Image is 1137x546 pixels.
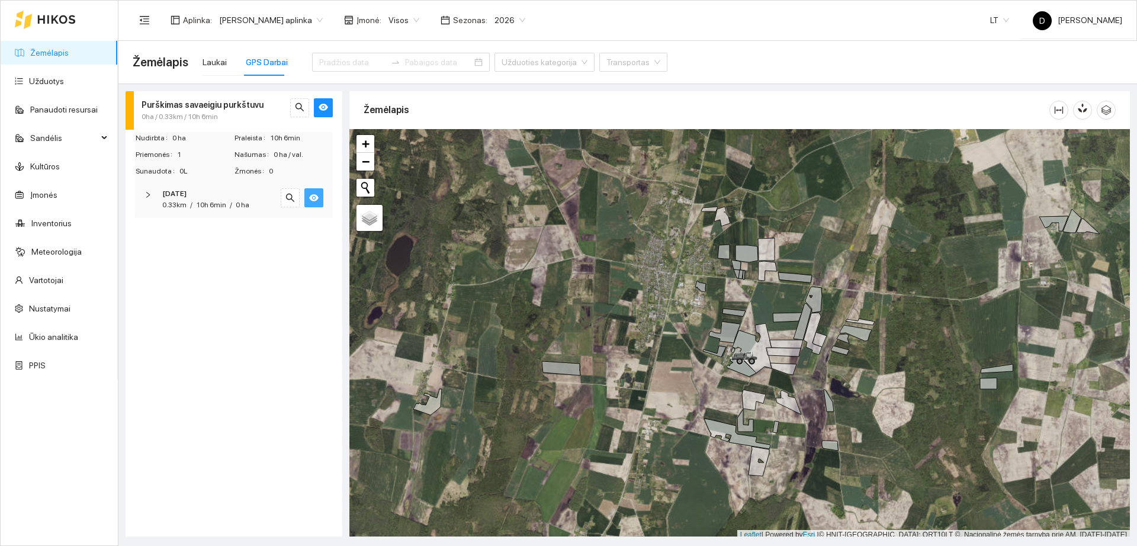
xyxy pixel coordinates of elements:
[230,201,232,209] span: /
[388,11,419,29] span: Visos
[362,136,370,151] span: +
[281,188,300,207] button: search
[295,102,304,114] span: search
[126,91,342,130] div: Purškimas savaeigiu purkštuvu0ha / 0.33km / 10h 6minsearcheye
[1050,105,1068,115] span: column-width
[309,193,319,204] span: eye
[139,15,150,25] span: menu-fold
[30,48,69,57] a: Žemėlapis
[235,133,270,144] span: Praleista
[391,57,400,67] span: swap-right
[319,56,386,69] input: Pradžios data
[1049,101,1068,120] button: column-width
[29,304,70,313] a: Nustatymai
[172,133,233,144] span: 0 ha
[29,76,64,86] a: Užduotys
[235,166,269,177] span: Žmonės
[162,201,187,209] span: 0.33km
[135,181,333,218] div: [DATE]0.33km/10h 6min/0 hasearcheye
[30,105,98,114] a: Panaudoti resursai
[133,8,156,32] button: menu-fold
[142,100,264,110] strong: Purškimas savaeigiu purkštuvu
[136,149,177,160] span: Priemonės
[304,188,323,207] button: eye
[405,56,472,69] input: Pabaigos data
[356,205,383,231] a: Layers
[171,15,180,25] span: layout
[364,93,1049,127] div: Žemėlapis
[314,98,333,117] button: eye
[356,179,374,197] button: Initiate a new search
[179,166,233,177] span: 0L
[362,154,370,169] span: −
[270,133,332,144] span: 10h 6min
[183,14,212,27] span: Aplinka :
[133,53,188,72] span: Žemėlapis
[453,14,487,27] span: Sezonas :
[274,149,332,160] span: 0 ha / val.
[236,201,249,209] span: 0 ha
[737,530,1130,540] div: | Powered by © HNIT-[GEOGRAPHIC_DATA]; ORT10LT ©, Nacionalinė žemės tarnyba prie AM, [DATE]-[DATE]
[30,190,57,200] a: Įmonės
[136,166,179,177] span: Sunaudota
[356,153,374,171] a: Zoom out
[30,162,60,171] a: Kultūros
[29,361,46,370] a: PPIS
[203,56,227,69] div: Laukai
[290,98,309,117] button: search
[31,247,82,256] a: Meteorologija
[190,201,192,209] span: /
[196,201,226,209] span: 10h 6min
[319,102,328,114] span: eye
[356,135,374,153] a: Zoom in
[391,57,400,67] span: to
[740,531,762,539] a: Leaflet
[356,14,381,27] span: Įmonė :
[344,15,354,25] span: shop
[136,133,172,144] span: Nudirbta
[144,191,152,198] span: right
[219,11,323,29] span: Donato Grakausko aplinka
[1033,15,1122,25] span: [PERSON_NAME]
[285,193,295,204] span: search
[29,275,63,285] a: Vartotojai
[1039,11,1045,30] span: D
[803,531,815,539] a: Esri
[990,11,1009,29] span: LT
[29,332,78,342] a: Ūkio analitika
[30,126,98,150] span: Sandėlis
[142,111,218,123] span: 0ha / 0.33km / 10h 6min
[494,11,525,29] span: 2026
[441,15,450,25] span: calendar
[246,56,288,69] div: GPS Darbai
[31,219,72,228] a: Inventorius
[177,149,233,160] span: 1
[235,149,274,160] span: Našumas
[162,190,187,198] strong: [DATE]
[817,531,819,539] span: |
[269,166,332,177] span: 0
